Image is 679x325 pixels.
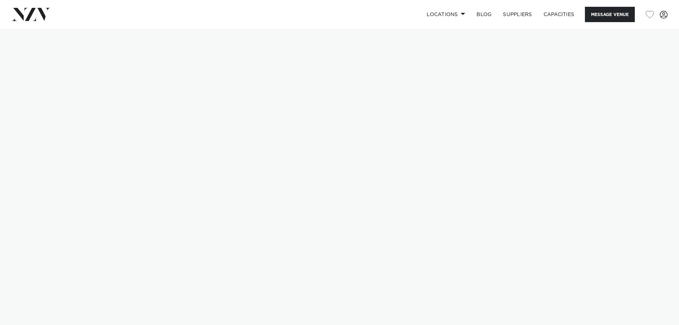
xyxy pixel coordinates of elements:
img: nzv-logo.png [11,8,50,21]
a: BLOG [471,7,497,22]
a: Locations [421,7,471,22]
button: Message Venue [585,7,635,22]
a: Capacities [538,7,580,22]
a: SUPPLIERS [497,7,537,22]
